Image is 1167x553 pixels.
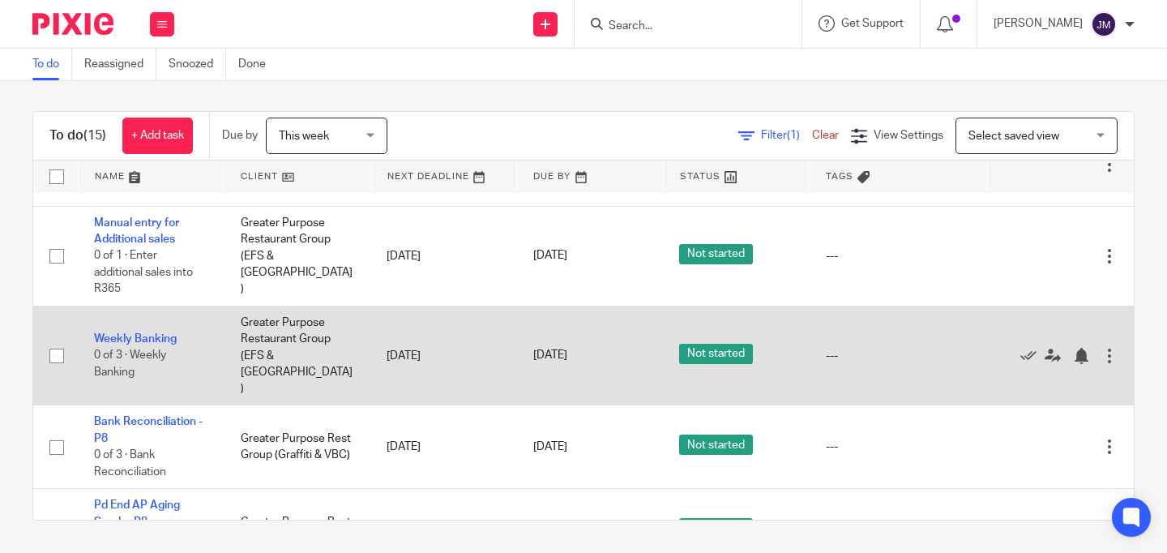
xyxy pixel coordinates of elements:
[122,118,193,154] a: + Add task
[533,251,567,262] span: [DATE]
[968,131,1059,142] span: Select saved view
[826,348,972,364] div: ---
[826,439,972,455] div: ---
[812,130,839,141] a: Clear
[224,306,371,405] td: Greater Purpose Restaurant Group (EFS & [GEOGRAPHIC_DATA])
[679,518,753,538] span: Not started
[679,244,753,264] span: Not started
[94,250,193,294] span: 0 of 1 · Enter additional sales into R365
[238,49,278,80] a: Done
[94,217,179,245] a: Manual entry for Additional sales
[94,499,180,527] a: Pd End AP Aging Scrub - P8
[370,306,517,405] td: [DATE]
[49,127,106,144] h1: To do
[224,405,371,489] td: Greater Purpose Rest Group (Graffiti & VBC)
[84,49,156,80] a: Reassigned
[169,49,226,80] a: Snoozed
[533,441,567,452] span: [DATE]
[761,130,812,141] span: Filter
[533,350,567,362] span: [DATE]
[94,416,203,444] a: Bank Reconciliation - P8
[222,127,258,144] p: Due by
[32,13,113,35] img: Pixie
[94,333,177,345] a: Weekly Banking
[279,131,329,142] span: This week
[679,435,753,455] span: Not started
[787,130,800,141] span: (1)
[1020,347,1045,363] a: Mark as done
[94,449,166,478] span: 0 of 3 · Bank Reconciliation
[826,248,972,264] div: ---
[370,206,517,306] td: [DATE]
[874,130,943,141] span: View Settings
[32,49,72,80] a: To do
[224,206,371,306] td: Greater Purpose Restaurant Group (EFS & [GEOGRAPHIC_DATA])
[370,405,517,489] td: [DATE]
[83,129,106,142] span: (15)
[826,172,853,181] span: Tags
[94,350,166,379] span: 0 of 3 · Weekly Banking
[1091,11,1117,37] img: svg%3E
[679,344,753,364] span: Not started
